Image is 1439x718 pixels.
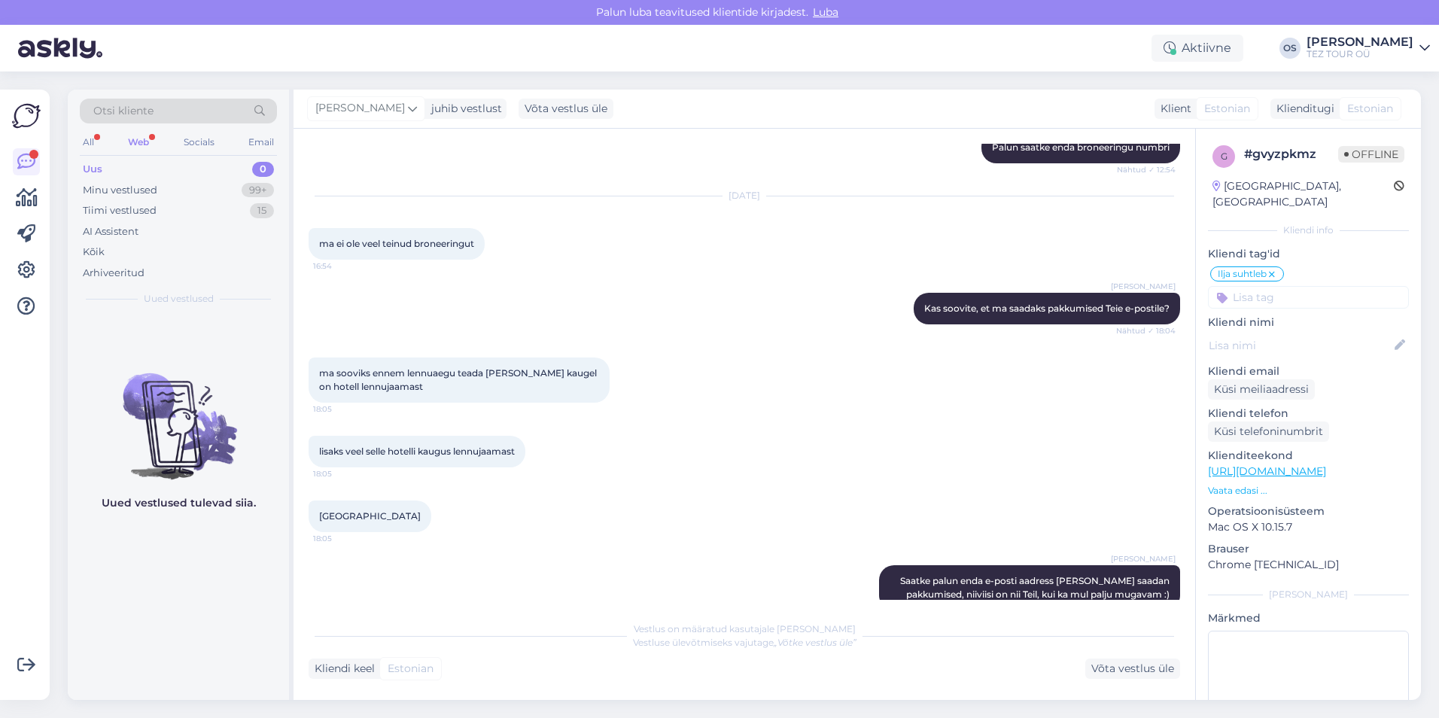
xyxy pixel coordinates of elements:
[1155,101,1191,117] div: Klient
[181,132,218,152] div: Socials
[425,101,502,117] div: juhib vestlust
[1152,35,1243,62] div: Aktiivne
[1208,519,1409,535] p: Mac OS X 10.15.7
[319,367,599,392] span: ma sooviks ennem lennuaegu teada [PERSON_NAME] kaugel on hotell lennujaamast
[1270,101,1334,117] div: Klienditugi
[83,162,102,177] div: Uus
[1221,151,1228,162] span: g
[315,100,405,117] span: [PERSON_NAME]
[1208,484,1409,497] p: Vaata edasi ...
[1117,164,1176,175] span: Nähtud ✓ 12:54
[80,132,97,152] div: All
[808,5,843,19] span: Luba
[1208,406,1409,421] p: Kliendi telefon
[1208,541,1409,557] p: Brauser
[68,346,289,482] img: No chats
[992,141,1170,153] span: Palun saatke enda broneeringu numbri
[1208,610,1409,626] p: Märkmed
[319,446,515,457] span: lisaks veel selle hotelli kaugus lennujaamast
[1085,659,1180,679] div: Võta vestlus üle
[1208,448,1409,464] p: Klienditeekond
[1208,588,1409,601] div: [PERSON_NAME]
[1111,553,1176,564] span: [PERSON_NAME]
[1307,36,1430,60] a: [PERSON_NAME]TEZ TOUR OÜ
[144,292,214,306] span: Uued vestlused
[309,189,1180,202] div: [DATE]
[388,661,434,677] span: Estonian
[519,99,613,119] div: Võta vestlus üle
[1116,325,1176,336] span: Nähtud ✓ 18:04
[250,203,274,218] div: 15
[309,661,375,677] div: Kliendi keel
[313,468,370,479] span: 18:05
[1111,281,1176,292] span: [PERSON_NAME]
[125,132,152,152] div: Web
[102,495,256,511] p: Uued vestlused tulevad siia.
[83,203,157,218] div: Tiimi vestlused
[83,245,105,260] div: Kõik
[1307,36,1413,48] div: [PERSON_NAME]
[1208,379,1315,400] div: Küsi meiliaadressi
[313,260,370,272] span: 16:54
[1307,48,1413,60] div: TEZ TOUR OÜ
[924,303,1170,314] span: Kas soovite, et ma saadaks pakkumised Teie e-postile?
[242,183,274,198] div: 99+
[1212,178,1394,210] div: [GEOGRAPHIC_DATA], [GEOGRAPHIC_DATA]
[93,103,154,119] span: Otsi kliente
[1209,337,1392,354] input: Lisa nimi
[1208,246,1409,262] p: Kliendi tag'id
[83,183,157,198] div: Minu vestlused
[1338,146,1404,163] span: Offline
[633,637,856,648] span: Vestluse ülevõtmiseks vajutage
[83,224,138,239] div: AI Assistent
[1208,557,1409,573] p: Chrome [TECHNICAL_ID]
[1208,364,1409,379] p: Kliendi email
[1218,269,1267,278] span: Ilja suhtleb
[313,533,370,544] span: 18:05
[313,403,370,415] span: 18:05
[83,266,145,281] div: Arhiveeritud
[245,132,277,152] div: Email
[900,575,1172,600] span: Saatke palun enda e-posti aadress [PERSON_NAME] saadan pakkumised, niiviisi on nii Teil, kui ka m...
[1244,145,1338,163] div: # gvyzpkmz
[774,637,856,648] i: „Võtke vestlus üle”
[1208,224,1409,237] div: Kliendi info
[1208,286,1409,309] input: Lisa tag
[1347,101,1393,117] span: Estonian
[634,623,856,634] span: Vestlus on määratud kasutajale [PERSON_NAME]
[1208,421,1329,442] div: Küsi telefoninumbrit
[252,162,274,177] div: 0
[319,510,421,522] span: [GEOGRAPHIC_DATA]
[1279,38,1301,59] div: OS
[1208,504,1409,519] p: Operatsioonisüsteem
[1208,464,1326,478] a: [URL][DOMAIN_NAME]
[1208,315,1409,330] p: Kliendi nimi
[1204,101,1250,117] span: Estonian
[12,102,41,130] img: Askly Logo
[319,238,474,249] span: ma ei ole veel teinud broneeringut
